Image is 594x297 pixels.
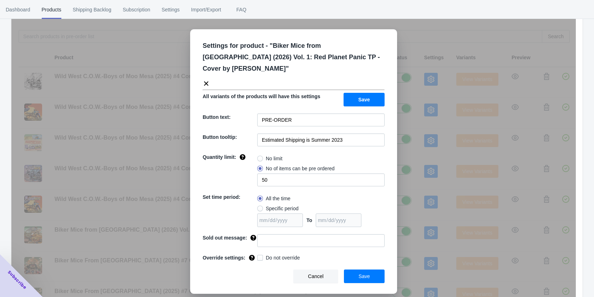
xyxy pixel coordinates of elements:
[123,0,150,19] span: Subscription
[344,93,385,106] button: Save
[266,195,290,202] span: All the time
[266,155,283,162] span: No limit
[203,94,320,99] span: All variants of the products will have this settings
[162,0,180,19] span: Settings
[42,0,61,19] span: Products
[203,40,390,74] p: Settings for product - " Biker Mice from [GEOGRAPHIC_DATA] (2026) Vol. 1: Red Planet Panic TP - C...
[73,0,111,19] span: Shipping Backlog
[293,270,338,283] button: Cancel
[203,255,245,261] span: Override settings:
[203,235,247,241] span: Sold out message:
[6,0,30,19] span: Dashboard
[233,0,250,19] span: FAQ
[203,154,236,160] span: Quantity limit:
[344,270,385,283] button: Save
[6,269,28,291] span: Subscribe
[358,97,370,102] span: Save
[266,205,299,212] span: Specific period
[203,134,237,140] span: Button tooltip:
[266,254,300,261] span: Do not override
[191,0,221,19] span: Import/Export
[203,194,240,200] span: Set time period:
[308,273,324,279] span: Cancel
[306,217,312,223] span: To
[359,273,370,279] span: Save
[203,114,231,120] span: Button text:
[266,165,335,172] span: No of items can be pre ordered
